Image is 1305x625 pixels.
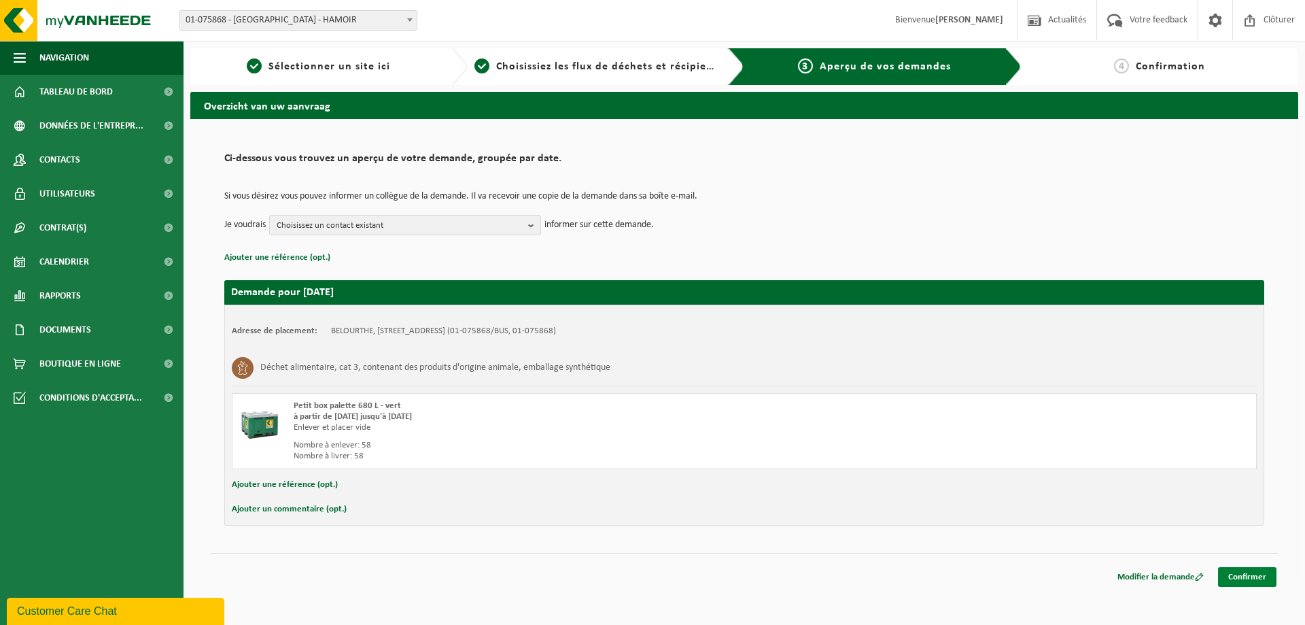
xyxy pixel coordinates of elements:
span: Contrat(s) [39,211,86,245]
a: 2Choisissiez les flux de déchets et récipients [474,58,718,75]
span: Choisissez un contact existant [277,216,523,236]
span: Aperçu de vos demandes [820,61,951,72]
span: Documents [39,313,91,347]
a: Confirmer [1218,567,1276,587]
strong: à partir de [DATE] jusqu'à [DATE] [294,412,412,421]
button: Ajouter une référence (opt.) [232,476,338,494]
span: Calendrier [39,245,89,279]
strong: Demande pour [DATE] [231,287,334,298]
a: Modifier la demande [1107,567,1214,587]
p: Je voudrais [224,215,266,235]
span: 01-075868 - BELOURTHE - HAMOIR [180,11,417,30]
span: Utilisateurs [39,177,95,211]
div: Nombre à enlever: 58 [294,440,799,451]
button: Ajouter un commentaire (opt.) [232,501,347,518]
button: Ajouter une référence (opt.) [224,249,330,267]
p: Si vous désirez vous pouvez informer un collègue de la demande. Il va recevoir une copie de la de... [224,192,1264,201]
p: informer sur cette demande. [544,215,654,235]
strong: [PERSON_NAME] [935,15,1003,25]
span: Données de l'entrepr... [39,109,143,143]
span: Tableau de bord [39,75,113,109]
span: 3 [798,58,813,73]
span: Conditions d'accepta... [39,381,142,415]
span: Contacts [39,143,80,177]
div: Enlever et placer vide [294,422,799,433]
span: Rapports [39,279,81,313]
button: Choisissez un contact existant [269,215,541,235]
div: Nombre à livrer: 58 [294,451,799,462]
span: 2 [474,58,489,73]
strong: Adresse de placement: [232,326,317,335]
h3: Déchet alimentaire, cat 3, contenant des produits d'origine animale, emballage synthétique [260,357,610,379]
span: Sélectionner un site ici [268,61,390,72]
iframe: chat widget [7,595,227,625]
span: Choisissiez les flux de déchets et récipients [496,61,723,72]
td: BELOURTHE, [STREET_ADDRESS] (01-075868/BUS, 01-075868) [331,326,556,337]
span: Navigation [39,41,89,75]
img: PB-LB-0680-HPE-GN-01.png [239,401,280,441]
span: 1 [247,58,262,73]
span: Boutique en ligne [39,347,121,381]
span: 4 [1114,58,1129,73]
a: 1Sélectionner un site ici [197,58,440,75]
span: Petit box palette 680 L - vert [294,401,401,410]
span: Confirmation [1136,61,1205,72]
span: 01-075868 - BELOURTHE - HAMOIR [179,10,417,31]
h2: Ci-dessous vous trouvez un aperçu de votre demande, groupée par date. [224,153,1264,171]
h2: Overzicht van uw aanvraag [190,92,1298,118]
